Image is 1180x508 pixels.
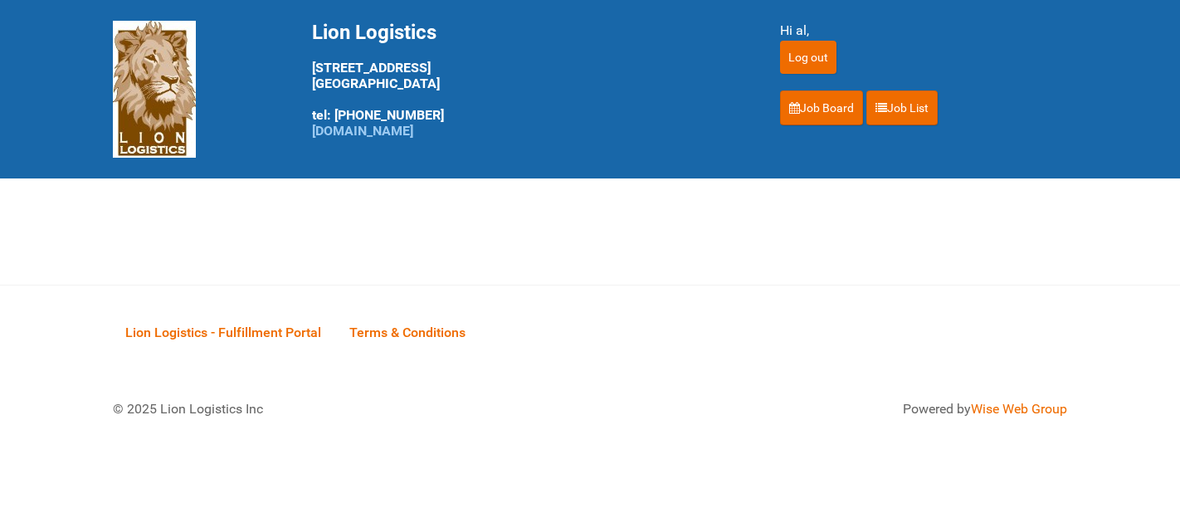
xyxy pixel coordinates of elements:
span: Terms & Conditions [349,325,466,340]
a: Terms & Conditions [337,306,478,358]
a: Lion Logistics - Fulfillment Portal [113,306,334,358]
a: Wise Web Group [971,401,1067,417]
a: Lion Logistics [113,81,196,96]
input: Log out [780,41,836,74]
a: Job List [866,90,938,125]
span: Lion Logistics [312,21,436,44]
img: Lion Logistics [113,21,196,158]
span: Lion Logistics - Fulfillment Portal [125,325,321,340]
div: Powered by [611,399,1067,419]
div: © 2025 Lion Logistics Inc [100,387,582,432]
a: Job Board [780,90,863,125]
div: [STREET_ADDRESS] [GEOGRAPHIC_DATA] tel: [PHONE_NUMBER] [312,21,739,139]
div: Hi al, [780,21,1067,41]
a: [DOMAIN_NAME] [312,123,413,139]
